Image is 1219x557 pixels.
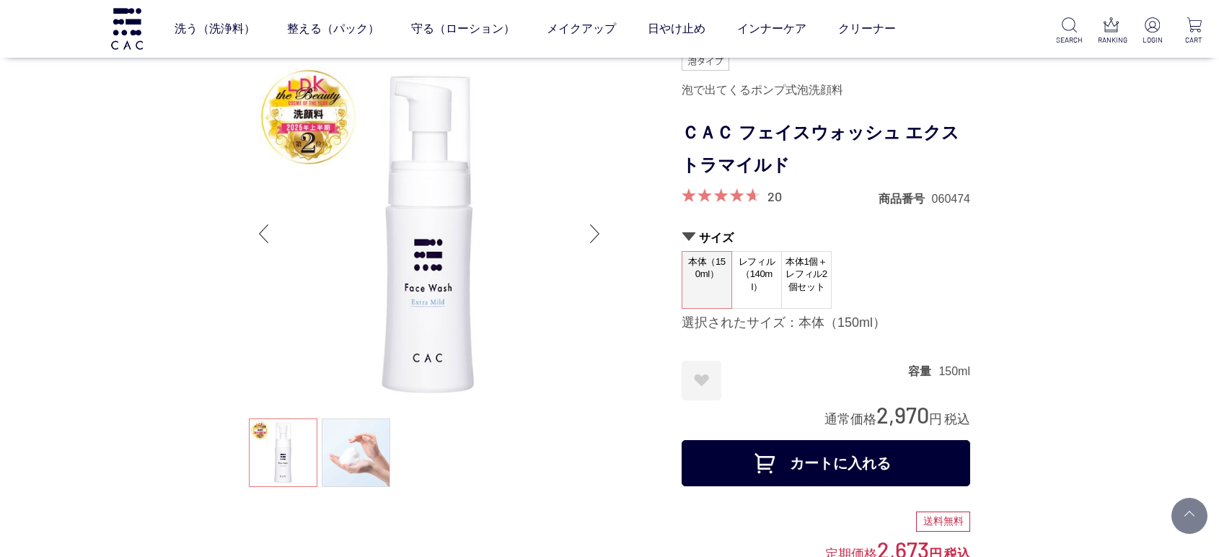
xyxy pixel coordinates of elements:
[1139,35,1166,45] p: LOGIN
[682,78,970,102] div: 泡で出てくるポンプ式泡洗顔料
[767,188,782,204] a: 20
[411,9,515,49] a: 守る（ローション）
[929,412,942,426] span: 円
[824,412,876,426] span: 通常価格
[581,205,609,263] div: Next slide
[249,53,609,414] img: ＣＡＣ フェイスウォッシュ エクストラマイルド 本体（150ml）
[1181,17,1207,45] a: CART
[1181,35,1207,45] p: CART
[648,9,705,49] a: 日やけ止め
[944,412,970,426] span: 税込
[682,252,731,293] span: 本体（150ml）
[1056,17,1083,45] a: SEARCH
[1098,17,1125,45] a: RANKING
[782,252,831,297] span: 本体1個＋レフィル2個セット
[879,191,932,206] dt: 商品番号
[838,9,896,49] a: クリーナー
[1098,35,1125,45] p: RANKING
[732,252,781,297] span: レフィル（140ml）
[876,401,929,428] span: 2,970
[682,117,970,182] h1: ＣＡＣ フェイスウォッシュ エクストラマイルド
[109,8,145,49] img: logo
[175,9,255,49] a: 洗う（洗浄料）
[682,315,970,332] div: 選択されたサイズ：本体（150ml）
[287,9,379,49] a: 整える（パック）
[916,512,970,532] div: 送料無料
[682,230,970,245] h2: サイズ
[1139,17,1166,45] a: LOGIN
[938,364,970,379] dd: 150ml
[547,9,616,49] a: メイクアップ
[908,364,938,379] dt: 容量
[737,9,806,49] a: インナーケア
[249,205,278,263] div: Previous slide
[682,440,970,486] button: カートに入れる
[682,361,721,400] a: お気に入りに登録する
[1056,35,1083,45] p: SEARCH
[932,191,970,206] dd: 060474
